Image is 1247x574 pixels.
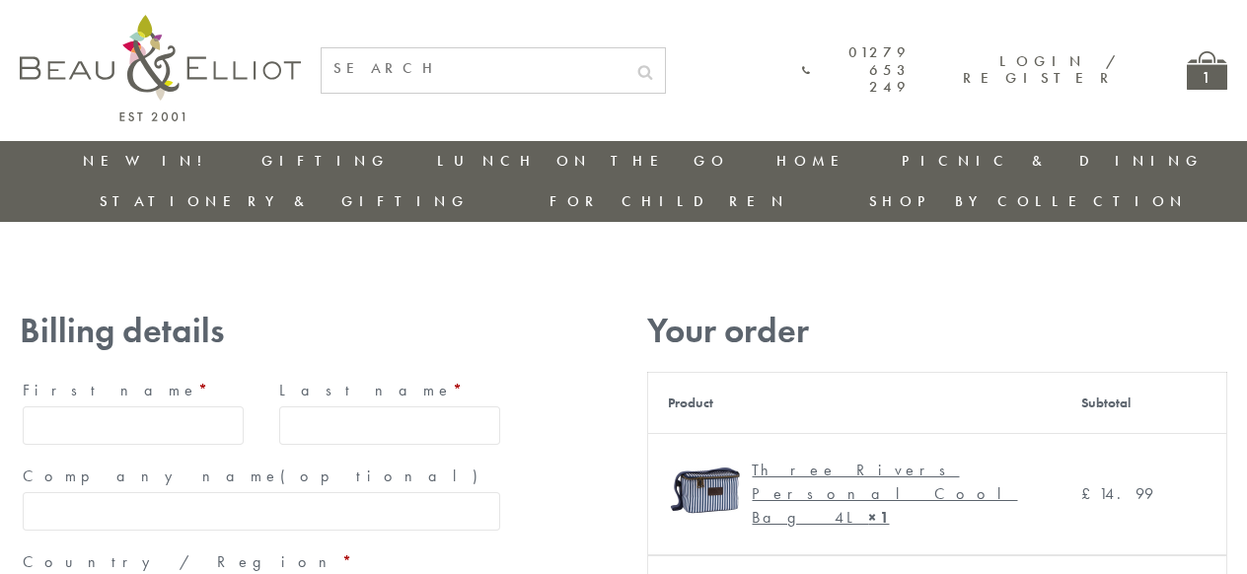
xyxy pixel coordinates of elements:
h3: Billing details [20,311,503,351]
span: (optional) [280,466,489,486]
a: Gifting [261,151,390,171]
a: Lunch On The Go [437,151,729,171]
label: Company name [23,461,500,492]
a: Shop by collection [869,191,1188,211]
a: Picnic & Dining [902,151,1204,171]
a: Login / Register [963,51,1118,88]
a: For Children [550,191,789,211]
label: Last name [279,375,500,406]
a: Stationery & Gifting [100,191,470,211]
a: 01279 653 249 [802,44,912,96]
img: logo [20,15,301,121]
h3: Your order [647,311,1227,351]
a: New in! [83,151,215,171]
a: Home [776,151,855,171]
a: 1 [1187,51,1227,90]
label: First name [23,375,244,406]
input: SEARCH [322,48,625,89]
